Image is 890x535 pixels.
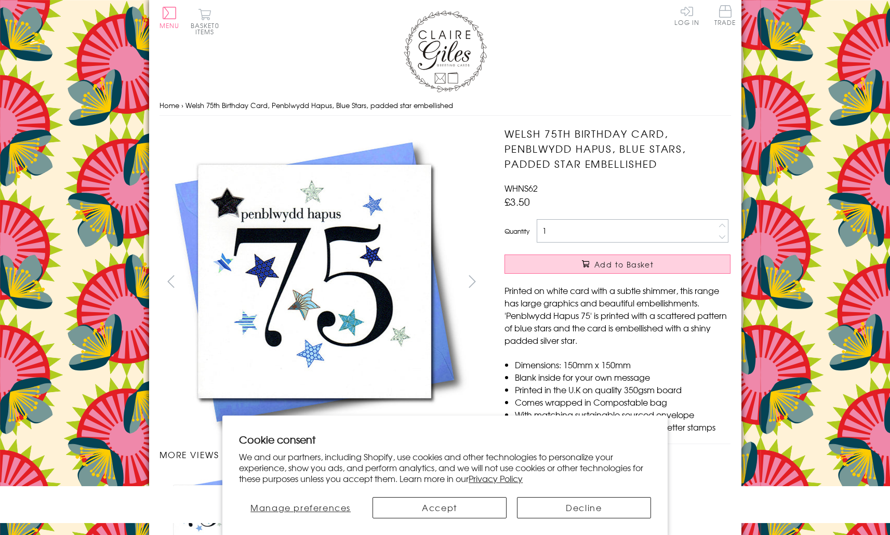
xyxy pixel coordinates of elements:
span: Welsh 75th Birthday Card, Penblwydd Hapus, Blue Stars, padded star embellished [185,100,453,110]
button: prev [160,270,183,293]
img: Welsh 75th Birthday Card, Penblwydd Hapus, Blue Stars, padded star embellished [159,126,471,438]
nav: breadcrumbs [160,95,731,116]
button: Add to Basket [504,255,730,274]
button: Decline [517,497,651,518]
button: next [460,270,484,293]
label: Quantity [504,226,529,236]
li: Printed in the U.K on quality 350gsm board [515,383,730,396]
p: We and our partners, including Shopify, use cookies and other technologies to personalize your ex... [239,451,651,484]
span: 0 items [195,21,219,36]
span: Add to Basket [594,259,654,270]
span: Menu [160,21,180,30]
button: Accept [373,497,507,518]
li: Blank inside for your own message [515,371,730,383]
button: Manage preferences [239,497,362,518]
img: Claire Giles Greetings Cards [404,10,487,92]
button: Menu [160,7,180,29]
span: Manage preferences [250,501,351,514]
li: Dimensions: 150mm x 150mm [515,358,730,371]
span: Trade [714,5,736,25]
a: Trade [714,5,736,28]
span: WHNS62 [504,182,538,194]
span: › [181,100,183,110]
a: Log In [674,5,699,25]
h1: Welsh 75th Birthday Card, Penblwydd Hapus, Blue Stars, padded star embellished [504,126,730,171]
a: Privacy Policy [469,472,523,485]
span: £3.50 [504,194,530,209]
button: Basket0 items [191,8,219,35]
li: With matching sustainable sourced envelope [515,408,730,421]
h2: Cookie consent [239,432,651,447]
p: Printed on white card with a subtle shimmer, this range has large graphics and beautiful embellis... [504,284,730,346]
li: Comes wrapped in Compostable bag [515,396,730,408]
h3: More views [160,448,484,461]
a: Home [160,100,179,110]
img: Welsh 75th Birthday Card, Penblwydd Hapus, Blue Stars, padded star embellished [484,126,795,438]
